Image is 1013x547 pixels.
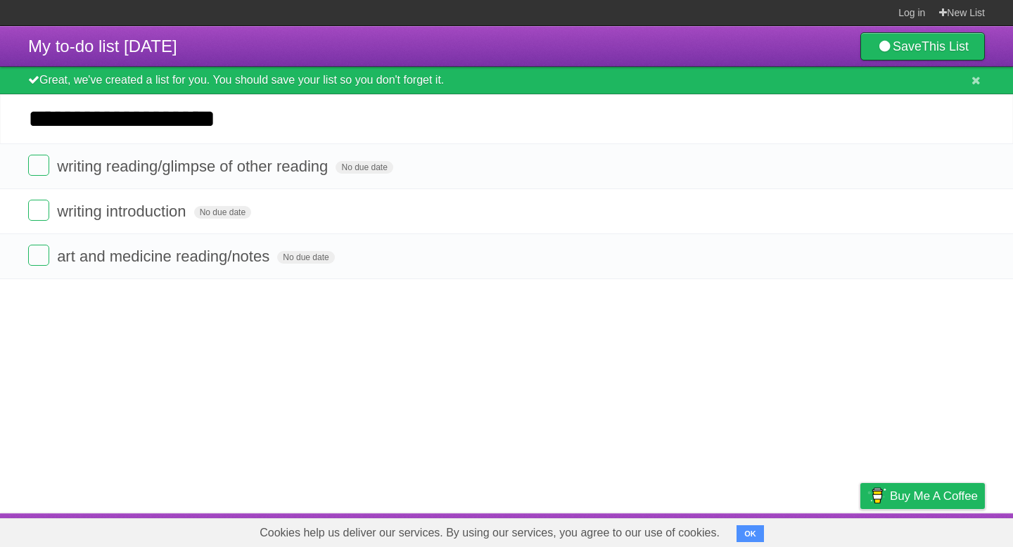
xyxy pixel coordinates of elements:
button: OK [737,525,764,542]
span: No due date [336,161,393,174]
a: Developers [720,517,777,543]
a: Terms [794,517,825,543]
span: writing introduction [57,202,189,220]
a: Buy me a coffee [860,483,985,509]
span: art and medicine reading/notes [57,247,273,265]
label: Done [28,155,49,176]
a: Privacy [842,517,879,543]
span: My to-do list [DATE] [28,37,177,56]
a: Suggest a feature [896,517,985,543]
span: writing reading/glimpse of other reading [57,157,331,175]
a: SaveThis List [860,32,985,60]
span: Cookies help us deliver our services. By using our services, you agree to our use of cookies. [246,519,734,547]
span: No due date [194,206,251,219]
span: No due date [277,251,334,264]
a: About [673,517,703,543]
img: Buy me a coffee [867,484,886,508]
label: Done [28,200,49,221]
span: Buy me a coffee [890,484,978,508]
b: This List [922,39,969,53]
label: Done [28,245,49,266]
